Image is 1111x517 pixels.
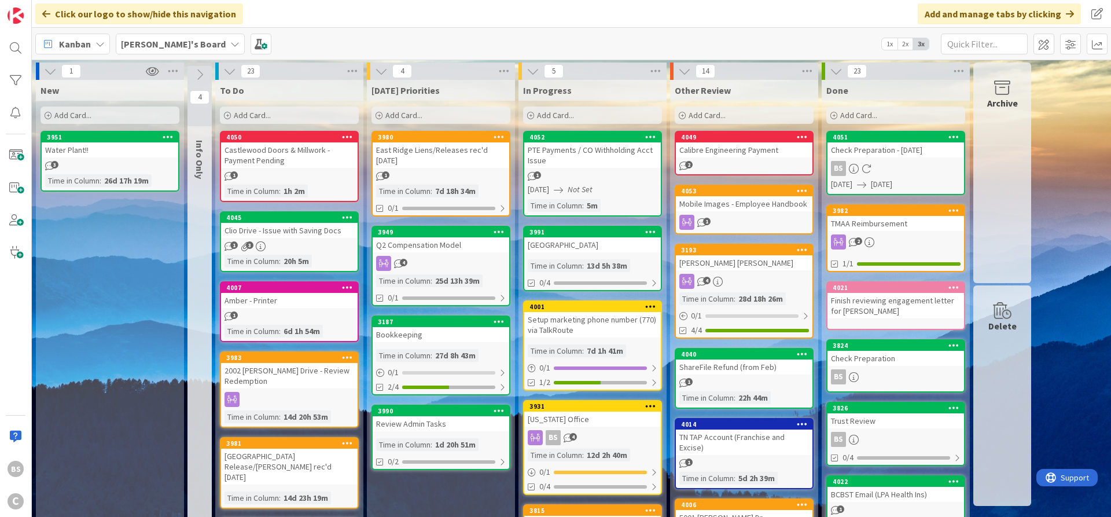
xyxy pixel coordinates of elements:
[827,216,964,231] div: TMAA Reimbursement
[703,277,711,284] span: 4
[376,438,431,451] div: Time in Column
[735,472,778,485] div: 5d 2h 39m
[279,492,281,504] span: :
[190,90,209,104] span: 4
[524,312,661,338] div: Setup marketing phone number (770) via TalkRoute
[371,131,510,217] a: 3980East Ridge Liens/Releases rec'd [DATE]Time in Column:7d 18h 34m0/1
[685,378,693,386] span: 1
[24,2,53,16] span: Support
[528,184,549,196] span: [DATE]
[221,142,358,168] div: Castlewood Doors & Millwork - Payment Pending
[675,348,814,409] a: 4040ShareFile Refund (from Feb)Time in Column:22h 44m
[524,142,661,168] div: PTE Payments / CO Withholding Acct Issue
[221,438,358,449] div: 3981
[230,241,238,249] span: 1
[843,258,854,270] span: 1/1
[544,64,564,78] span: 5
[988,319,1017,333] div: Delete
[42,142,178,157] div: Water Plant!!
[524,302,661,338] div: 4001Setup marketing phone number (770) via TalkRoute
[676,309,812,323] div: 0/1
[681,246,812,254] div: 3193
[371,226,510,306] a: 3949Q2 Compensation ModelTime in Column:25d 13h 39m0/1
[833,207,964,215] div: 3982
[675,185,814,234] a: 4053Mobile Images - Employee Handbook
[847,64,867,78] span: 23
[827,432,964,447] div: BS
[529,133,661,141] div: 4052
[676,186,812,196] div: 4053
[826,339,965,393] a: 3824Check PreparationBS
[826,281,965,330] a: 4021Finish reviewing engagement letter for [PERSON_NAME]
[681,187,812,195] div: 4053
[679,292,734,305] div: Time in Column
[827,487,964,502] div: BCBST Email (LPA Health Ins)
[378,133,509,141] div: 3980
[676,349,812,375] div: 4040ShareFile Refund (from Feb)
[47,133,178,141] div: 3951
[675,418,814,489] a: 4014TN TAP Account (Franchise and Excise)Time in Column:5d 2h 39m
[734,391,735,404] span: :
[220,281,359,342] a: 4007Amber - PrinterTime in Column:6d 1h 54m
[528,199,582,212] div: Time in Column
[373,227,509,237] div: 3949
[827,476,964,487] div: 4022
[59,37,91,51] span: Kanban
[833,342,964,350] div: 3824
[392,64,412,78] span: 4
[827,283,964,318] div: 4021Finish reviewing engagement letter for [PERSON_NAME]
[833,478,964,486] div: 4022
[871,178,892,190] span: [DATE]
[681,350,812,358] div: 4040
[827,340,964,366] div: 3824Check Preparation
[524,302,661,312] div: 4001
[234,110,271,120] span: Add Card...
[528,449,582,461] div: Time in Column
[676,245,812,255] div: 3193
[529,228,661,236] div: 3991
[840,110,877,120] span: Add Card...
[100,174,101,187] span: :
[523,226,662,291] a: 3991[GEOGRAPHIC_DATA]Time in Column:13d 5h 38m0/4
[582,449,584,461] span: :
[241,64,260,78] span: 23
[101,174,152,187] div: 26d 17h 19m
[734,292,735,305] span: :
[826,402,965,466] a: 3826Trust ReviewBS0/4
[523,131,662,217] a: 4052PTE Payments / CO Withholding Acct Issue[DATE]Not SetTime in Column:5m
[221,353,358,388] div: 39832002 [PERSON_NAME] Drive - Review Redemption
[691,310,702,322] span: 0 / 1
[385,110,422,120] span: Add Card...
[225,492,279,504] div: Time in Column
[279,185,281,197] span: :
[373,365,509,380] div: 0/1
[582,259,584,272] span: :
[827,369,964,384] div: BS
[676,255,812,270] div: [PERSON_NAME] [PERSON_NAME]
[225,410,279,423] div: Time in Column
[432,349,479,362] div: 27d 8h 43m
[529,402,661,410] div: 3931
[529,507,661,515] div: 3815
[373,317,509,327] div: 3187
[676,500,812,510] div: 4006
[735,391,771,404] div: 22h 44m
[221,293,358,308] div: Amber - Printer
[827,206,964,231] div: 3982TMAA Reimbursement
[584,344,626,357] div: 7d 1h 41m
[431,349,432,362] span: :
[827,283,964,293] div: 4021
[431,185,432,197] span: :
[676,245,812,270] div: 3193[PERSON_NAME] [PERSON_NAME]
[8,461,24,477] div: BS
[827,340,964,351] div: 3824
[376,185,431,197] div: Time in Column
[681,133,812,141] div: 4049
[582,344,584,357] span: :
[220,85,244,96] span: To Do
[431,438,432,451] span: :
[831,432,846,447] div: BS
[827,142,964,157] div: Check Preparation - [DATE]
[221,449,358,485] div: [GEOGRAPHIC_DATA] Release/[PERSON_NAME] rec'd [DATE]
[676,349,812,360] div: 4040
